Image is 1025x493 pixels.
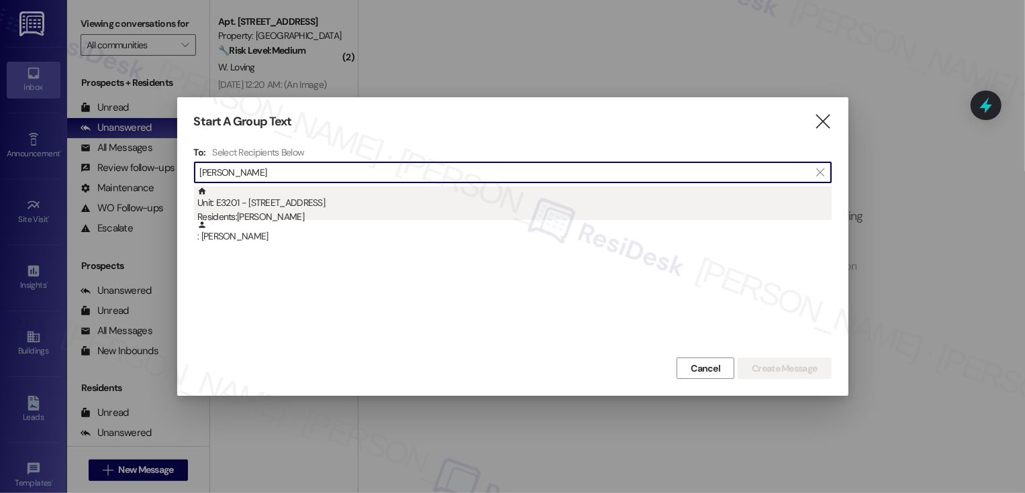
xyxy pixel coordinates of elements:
[212,146,304,158] h4: Select Recipients Below
[194,146,206,158] h3: To:
[816,167,824,178] i: 
[677,358,734,379] button: Cancel
[810,162,831,182] button: Clear text
[691,362,720,376] span: Cancel
[197,186,832,225] div: Unit: E3201 - [STREET_ADDRESS]
[194,220,832,254] div: : [PERSON_NAME]
[738,358,831,379] button: Create Message
[814,115,832,129] i: 
[194,186,832,220] div: Unit: E3201 - [STREET_ADDRESS]Residents:[PERSON_NAME]
[194,114,292,129] h3: Start A Group Text
[200,163,810,182] input: Search for any contact or apartment
[197,210,832,224] div: Residents: [PERSON_NAME]
[197,220,832,243] div: : [PERSON_NAME]
[752,362,817,376] span: Create Message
